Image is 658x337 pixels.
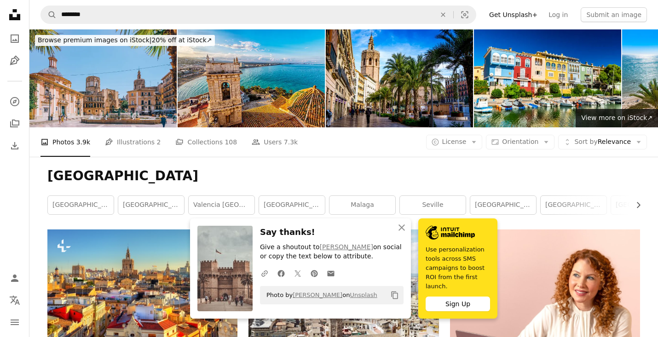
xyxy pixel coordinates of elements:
form: Find visuals sitewide [40,6,476,24]
a: View more on iStock↗ [576,109,658,127]
a: Illustrations [6,51,24,70]
a: Explore [6,92,24,111]
img: Bell tower of the Valencia Cathedral (El Miguelete o Torre del Micalet) [326,29,473,127]
button: Search Unsplash [41,6,57,23]
span: View more on iStock ↗ [581,114,652,121]
img: Colurful houses in Saplaya Valencia [474,29,621,127]
img: View on Peniscola from the top of Pope Luna's Castle [178,29,325,127]
span: Use personalization tools across SMS campaigns to boost ROI from the first launch. [426,245,490,291]
a: Log in [543,7,573,22]
div: Sign Up [426,297,490,311]
a: Collections 108 [175,127,237,157]
a: [PERSON_NAME] [293,291,342,298]
a: [GEOGRAPHIC_DATA] [259,196,325,214]
a: Aerial view of the old town in Valencia from the Serranos Gate - Spain [47,284,237,292]
button: Visual search [454,6,476,23]
h1: [GEOGRAPHIC_DATA] [47,168,640,184]
a: Share over email [323,264,339,282]
a: [PERSON_NAME] [320,243,373,251]
a: [GEOGRAPHIC_DATA] [48,196,114,214]
button: Copy to clipboard [387,287,403,303]
a: [GEOGRAPHIC_DATA] [470,196,536,214]
span: License [442,138,467,145]
a: Photos [6,29,24,48]
a: Collections [6,114,24,133]
a: Browse premium images on iStock|20% off at iStock↗ [29,29,220,51]
img: Virgin Square and Valencia Cathedral Spain [29,29,177,127]
img: file-1690386555781-336d1949dad1image [426,226,475,240]
button: Language [6,291,24,309]
span: 7.3k [284,137,298,147]
button: Clear [433,6,453,23]
button: Submit an image [581,7,647,22]
a: Illustrations 2 [105,127,161,157]
a: malaga [329,196,395,214]
p: Give a shoutout to on social or copy the text below to attribute. [260,243,404,261]
a: Use personalization tools across SMS campaigns to boost ROI from the first launch.Sign Up [418,218,497,319]
span: Browse premium images on iStock | [38,36,151,44]
span: Sort by [574,138,597,145]
a: Log in / Sign up [6,269,24,287]
a: [GEOGRAPHIC_DATA] [118,196,184,214]
a: Download History [6,137,24,155]
button: License [426,135,483,149]
a: Share on Pinterest [306,264,323,282]
button: scroll list to the right [630,196,640,214]
button: Orientation [486,135,554,149]
span: 20% off at iStock ↗ [38,36,212,44]
span: Photo by on [262,288,377,303]
a: Unsplash [350,291,377,298]
a: [GEOGRAPHIC_DATA] [541,196,606,214]
a: seville [400,196,466,214]
button: Sort byRelevance [558,135,647,149]
a: valencia [GEOGRAPHIC_DATA] [189,196,254,214]
span: Relevance [574,137,631,147]
button: Menu [6,313,24,331]
a: Share on Facebook [273,264,289,282]
a: Share on Twitter [289,264,306,282]
span: 2 [157,137,161,147]
h3: Say thanks! [260,226,404,239]
a: Get Unsplash+ [484,7,543,22]
span: Orientation [502,138,538,145]
a: Home — Unsplash [6,6,24,26]
span: 108 [225,137,237,147]
a: Users 7.3k [252,127,298,157]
